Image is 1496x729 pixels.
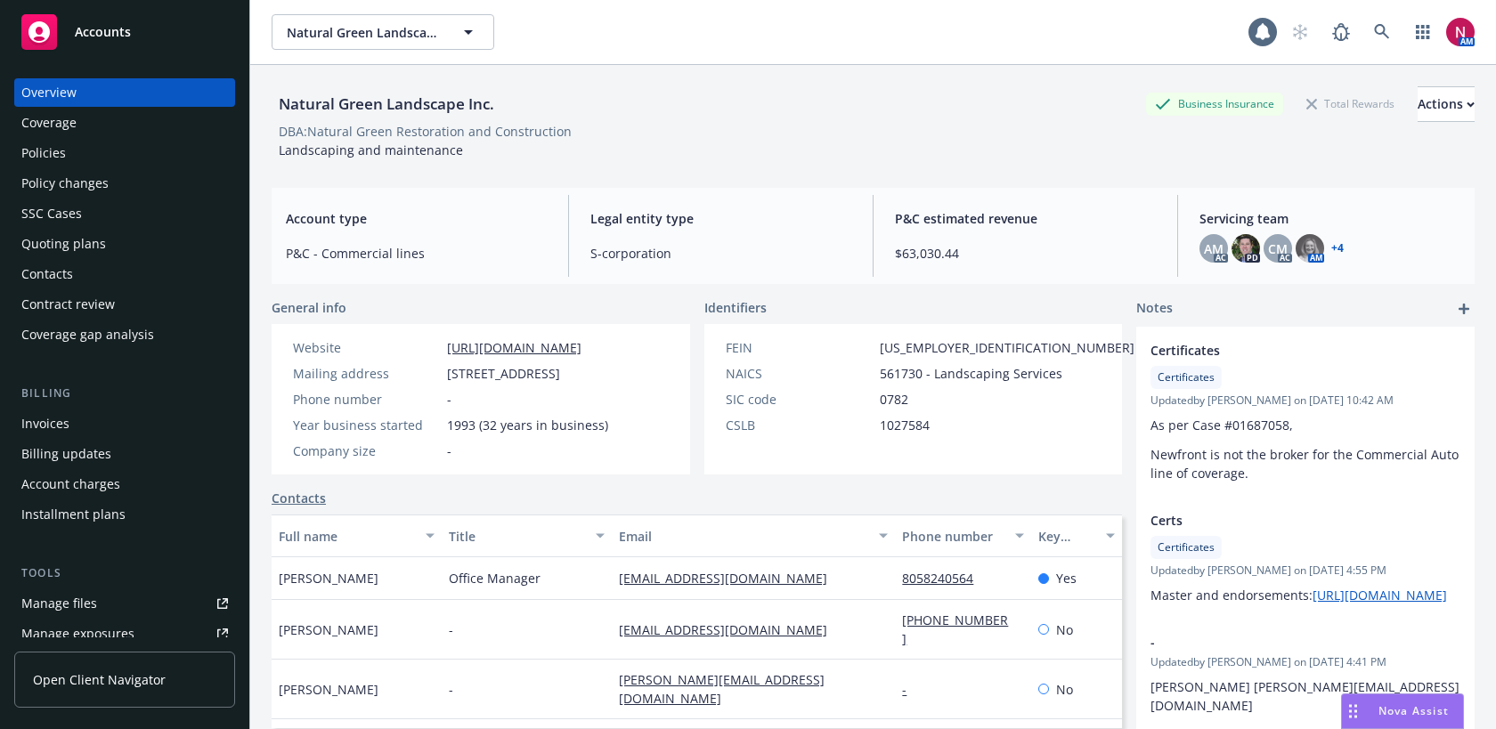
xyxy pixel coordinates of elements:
[449,680,453,699] span: -
[1418,86,1475,122] button: Actions
[1405,14,1441,50] a: Switch app
[1323,14,1359,50] a: Report a Bug
[895,514,1031,557] button: Phone number
[272,489,326,507] a: Contacts
[1150,416,1460,434] p: As per Case #01687058,
[14,470,235,498] a: Account charges
[1378,703,1449,718] span: Nova Assist
[447,416,608,434] span: 1993 (32 years in business)
[1331,243,1344,254] a: +4
[1297,93,1403,115] div: Total Rewards
[1150,393,1460,409] span: Updated by [PERSON_NAME] on [DATE] 10:42 AM
[21,260,73,288] div: Contacts
[1364,14,1400,50] a: Search
[590,209,851,228] span: Legal entity type
[619,621,841,638] a: [EMAIL_ADDRESS][DOMAIN_NAME]
[279,122,572,141] div: DBA: Natural Green Restoration and Construction
[21,290,115,319] div: Contract review
[21,139,66,167] div: Policies
[279,620,378,639] span: [PERSON_NAME]
[1313,587,1447,603] a: [URL][DOMAIN_NAME]
[880,416,930,434] span: 1027584
[1150,677,1460,715] p: [PERSON_NAME] [PERSON_NAME][EMAIL_ADDRESS][DOMAIN_NAME]
[21,109,77,137] div: Coverage
[293,441,440,460] div: Company size
[1056,680,1073,699] span: No
[447,339,581,356] a: [URL][DOMAIN_NAME]
[1136,298,1173,320] span: Notes
[1150,654,1460,670] span: Updated by [PERSON_NAME] on [DATE] 4:41 PM
[1056,569,1077,587] span: Yes
[1232,234,1260,263] img: photo
[726,338,873,357] div: FEIN
[14,260,235,288] a: Contacts
[21,620,134,648] div: Manage exposures
[726,364,873,383] div: NAICS
[895,244,1156,263] span: $63,030.44
[902,681,921,698] a: -
[279,569,378,587] span: [PERSON_NAME]
[449,527,585,546] div: Title
[1341,693,1464,729] button: Nova Assist
[612,514,895,557] button: Email
[14,290,235,319] a: Contract review
[272,93,501,116] div: Natural Green Landscape Inc.
[590,244,851,263] span: S-corporation
[293,338,440,357] div: Website
[619,527,868,546] div: Email
[14,320,235,349] a: Coverage gap analysis
[279,527,415,546] div: Full name
[902,527,1004,546] div: Phone number
[286,244,547,263] span: P&C - Commercial lines
[1158,539,1215,555] span: Certificates
[1150,445,1460,482] p: Newfront is not the broker for the Commercial Auto line of coverage.
[33,670,166,689] span: Open Client Navigator
[449,620,453,639] span: -
[21,199,82,228] div: SSC Cases
[1136,497,1475,619] div: CertsCertificatesUpdatedby [PERSON_NAME] on [DATE] 4:55 PMMaster and endorsements:[URL][DOMAIN_NAME]
[14,109,235,137] a: Coverage
[880,364,1062,383] span: 561730 - Landscaping Services
[14,230,235,258] a: Quoting plans
[279,142,463,158] span: Landscaping and maintenance
[1150,341,1414,360] span: Certificates
[21,409,69,438] div: Invoices
[1150,633,1414,652] span: -
[880,390,908,409] span: 0782
[1268,239,1288,258] span: CM
[1031,514,1122,557] button: Key contact
[14,199,235,228] a: SSC Cases
[21,230,106,258] div: Quoting plans
[279,680,378,699] span: [PERSON_NAME]
[14,440,235,468] a: Billing updates
[449,569,541,587] span: Office Manager
[726,416,873,434] div: CSLB
[1150,563,1460,579] span: Updated by [PERSON_NAME] on [DATE] 4:55 PM
[21,440,111,468] div: Billing updates
[14,169,235,198] a: Policy changes
[14,589,235,618] a: Manage files
[619,671,825,707] a: [PERSON_NAME][EMAIL_ADDRESS][DOMAIN_NAME]
[21,589,97,618] div: Manage files
[21,470,120,498] div: Account charges
[447,441,451,460] span: -
[14,500,235,529] a: Installment plans
[726,390,873,409] div: SIC code
[14,620,235,648] a: Manage exposures
[1199,209,1460,228] span: Servicing team
[1136,327,1475,497] div: CertificatesCertificatesUpdatedby [PERSON_NAME] on [DATE] 10:42 AMAs per Case #01687058,Newfront ...
[1038,527,1095,546] div: Key contact
[1204,239,1224,258] span: AM
[14,409,235,438] a: Invoices
[272,298,346,317] span: General info
[286,209,547,228] span: Account type
[1282,14,1318,50] a: Start snowing
[880,338,1134,357] span: [US_EMPLOYER_IDENTIFICATION_NUMBER]
[14,385,235,402] div: Billing
[1146,93,1283,115] div: Business Insurance
[1150,511,1414,530] span: Certs
[902,612,1008,647] a: [PHONE_NUMBER]
[1342,694,1364,728] div: Drag to move
[704,298,767,317] span: Identifiers
[1150,587,1447,603] span: Master and endorsements:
